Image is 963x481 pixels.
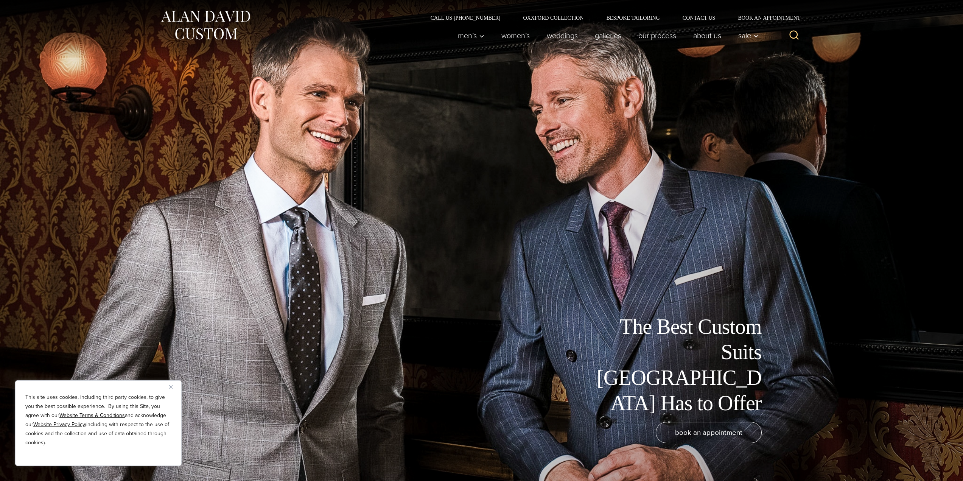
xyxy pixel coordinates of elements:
[458,32,484,39] span: Men’s
[169,385,173,389] img: Close
[419,15,512,20] a: Call Us [PHONE_NUMBER]
[449,28,762,43] nav: Primary Navigation
[738,32,759,39] span: Sale
[671,15,727,20] a: Contact Us
[25,393,171,447] p: This site uses cookies, including third party cookies, to give you the best possible experience. ...
[512,15,595,20] a: Oxxford Collection
[538,28,586,43] a: weddings
[595,15,671,20] a: Bespoke Tailoring
[160,8,251,42] img: Alan David Custom
[785,26,803,45] button: View Search Form
[685,28,730,43] a: About Us
[591,314,762,416] h1: The Best Custom Suits [GEOGRAPHIC_DATA] Has to Offer
[630,28,685,43] a: Our Process
[675,427,742,438] span: book an appointment
[33,420,85,428] a: Website Privacy Policy
[169,382,178,391] button: Close
[419,15,803,20] nav: Secondary Navigation
[59,411,125,419] a: Website Terms & Conditions
[727,15,803,20] a: Book an Appointment
[493,28,538,43] a: Women’s
[586,28,630,43] a: Galleries
[656,422,762,443] a: book an appointment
